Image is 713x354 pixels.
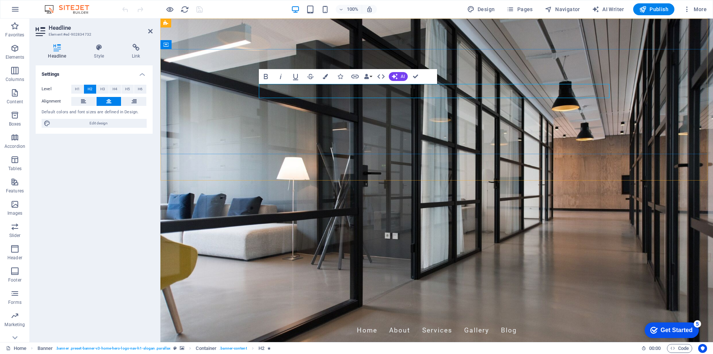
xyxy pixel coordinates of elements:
span: 00 00 [649,344,661,353]
button: H3 [97,85,109,94]
i: This element contains a background [180,346,184,350]
button: AI Writer [589,3,627,15]
button: HTML [374,69,388,84]
h6: 100% [347,5,359,14]
div: Design (Ctrl+Alt+Y) [464,3,498,15]
span: Pages [507,6,533,13]
button: Click here to leave preview mode and continue editing [165,5,174,14]
span: H1 [75,85,80,94]
h2: Headline [49,25,153,31]
button: Pages [504,3,535,15]
p: Accordion [4,143,25,149]
h4: Headline [36,44,82,59]
span: . banner .preset-banner-v3-home-hero-logo-nav-h1-slogan .parallax [56,344,170,353]
p: Favorites [5,32,24,38]
span: H3 [100,85,105,94]
button: Confirm (Ctrl+⏎) [408,69,423,84]
span: H2 [88,85,92,94]
p: Tables [8,166,22,172]
span: AI [401,74,405,79]
button: Colors [318,69,332,84]
div: Default colors and font sizes are defined in Design. [42,109,147,116]
span: H4 [113,85,117,94]
button: Design [464,3,498,15]
span: AI Writer [592,6,624,13]
button: AI [389,72,408,81]
span: Navigator [545,6,580,13]
p: Forms [8,299,22,305]
img: Editor Logo [43,5,98,14]
span: Code [670,344,689,353]
button: Code [667,344,692,353]
h4: Settings [36,65,153,79]
button: 100% [336,5,362,14]
button: Strikethrough [303,69,318,84]
span: . banner-content [219,344,247,353]
p: Footer [8,277,22,283]
i: Reload page [180,5,189,14]
span: Click to select. Double-click to edit [258,344,264,353]
i: This element is a customizable preset [173,346,177,350]
span: H5 [125,85,130,94]
p: Elements [6,54,25,60]
label: Alignment [42,97,71,106]
span: H6 [138,85,143,94]
span: Click to select. Double-click to edit [38,344,53,353]
div: 5 [55,1,62,9]
button: H2 [84,85,96,94]
button: H5 [121,85,134,94]
span: Click to select. Double-click to edit [196,344,216,353]
button: H4 [109,85,121,94]
button: H6 [134,85,146,94]
p: Boxes [9,121,21,127]
div: Get Started 5 items remaining, 0% complete [6,4,60,19]
i: On resize automatically adjust zoom level to fit chosen device. [366,6,373,13]
p: Columns [6,77,24,82]
span: Design [467,6,495,13]
button: Navigator [542,3,583,15]
button: H1 [71,85,84,94]
i: Element contains an animation [267,346,271,350]
h4: Style [82,44,120,59]
h4: Link [120,44,153,59]
span: Edit design [53,119,144,128]
div: Get Started [22,8,54,15]
button: Usercentrics [698,344,707,353]
button: reload [180,5,189,14]
p: Content [7,99,23,105]
p: Images [7,210,23,216]
nav: breadcrumb [38,344,271,353]
button: Underline (Ctrl+U) [289,69,303,84]
button: Publish [633,3,674,15]
button: Edit design [42,119,147,128]
label: Level [42,85,71,94]
button: Icons [333,69,347,84]
h3: Element #ed-902834732 [49,31,138,38]
button: Italic (Ctrl+I) [274,69,288,84]
button: More [680,3,710,15]
p: Marketing [4,322,25,328]
span: More [683,6,707,13]
a: Click to cancel selection. Double-click to open Pages [6,344,26,353]
button: Link [348,69,362,84]
p: Slider [9,233,21,238]
span: Publish [639,6,668,13]
button: Bold (Ctrl+B) [259,69,273,84]
h6: Session time [641,344,661,353]
p: Header [7,255,22,261]
span: : [654,345,655,351]
button: Data Bindings [363,69,373,84]
p: Features [6,188,24,194]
